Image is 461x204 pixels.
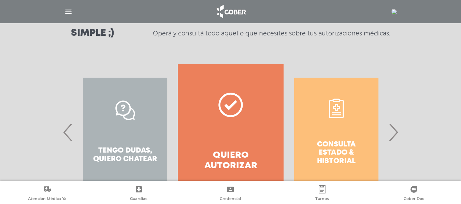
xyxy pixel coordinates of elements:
[178,64,283,200] a: Quiero autorizar
[61,114,75,151] span: Previous
[404,196,424,202] span: Cober Doc
[1,185,93,203] a: Atención Médica Ya
[185,185,276,203] a: Credencial
[213,3,249,20] img: logo_cober_home-white.png
[387,114,400,151] span: Next
[71,29,114,38] h3: Simple ;)
[190,150,271,171] h4: Quiero autorizar
[368,185,460,203] a: Cober Doc
[28,196,67,202] span: Atención Médica Ya
[93,185,185,203] a: Guardias
[220,196,241,202] span: Credencial
[276,185,368,203] a: Turnos
[130,196,147,202] span: Guardias
[153,29,390,37] p: Operá y consultá todo aquello que necesites sobre tus autorizaciones médicas.
[315,196,329,202] span: Turnos
[391,9,397,15] img: 4248
[64,7,73,16] img: Cober_menu-lines-white.svg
